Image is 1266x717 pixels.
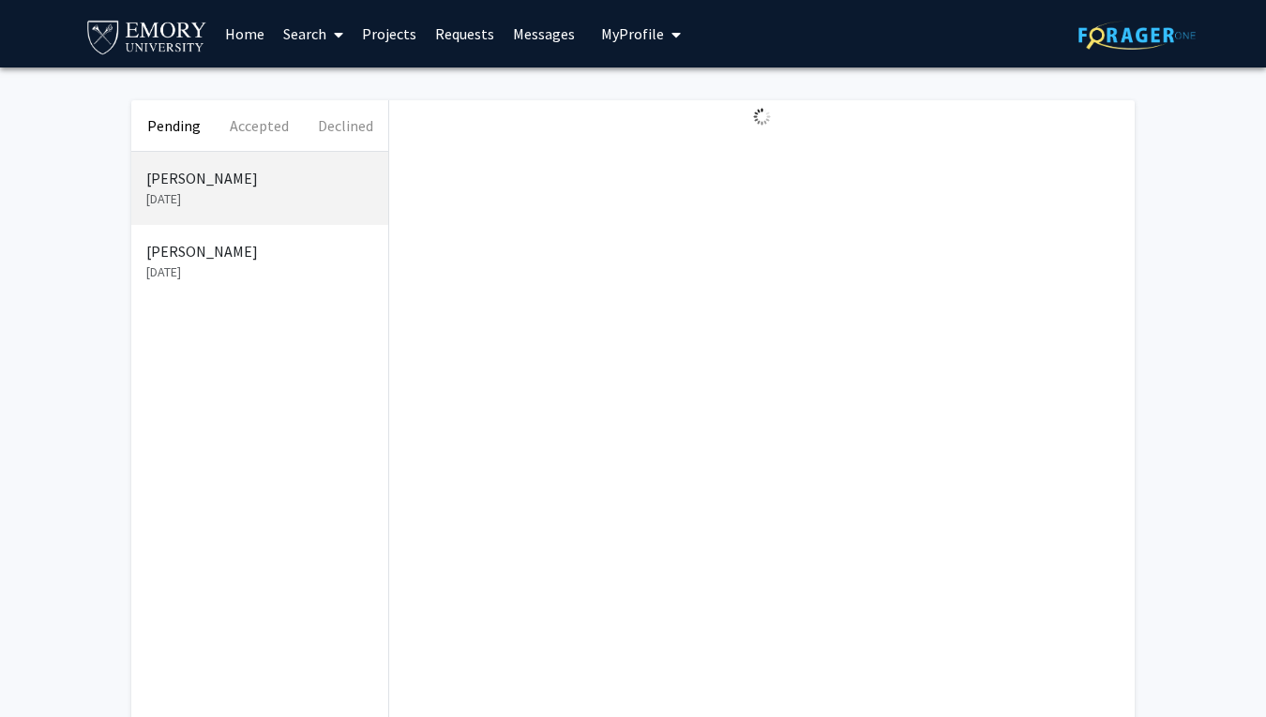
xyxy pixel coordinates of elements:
[131,100,217,151] button: Pending
[217,100,302,151] button: Accepted
[274,1,353,67] a: Search
[146,262,373,282] p: [DATE]
[504,1,584,67] a: Messages
[353,1,426,67] a: Projects
[1078,21,1196,50] img: ForagerOne Logo
[601,24,664,43] span: My Profile
[1186,633,1252,703] iframe: Chat
[146,189,373,209] p: [DATE]
[84,15,209,57] img: Emory University Logo
[146,240,373,262] p: [PERSON_NAME]
[216,1,274,67] a: Home
[746,100,778,133] img: Loading
[426,1,504,67] a: Requests
[146,167,373,189] p: [PERSON_NAME]
[303,100,388,151] button: Declined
